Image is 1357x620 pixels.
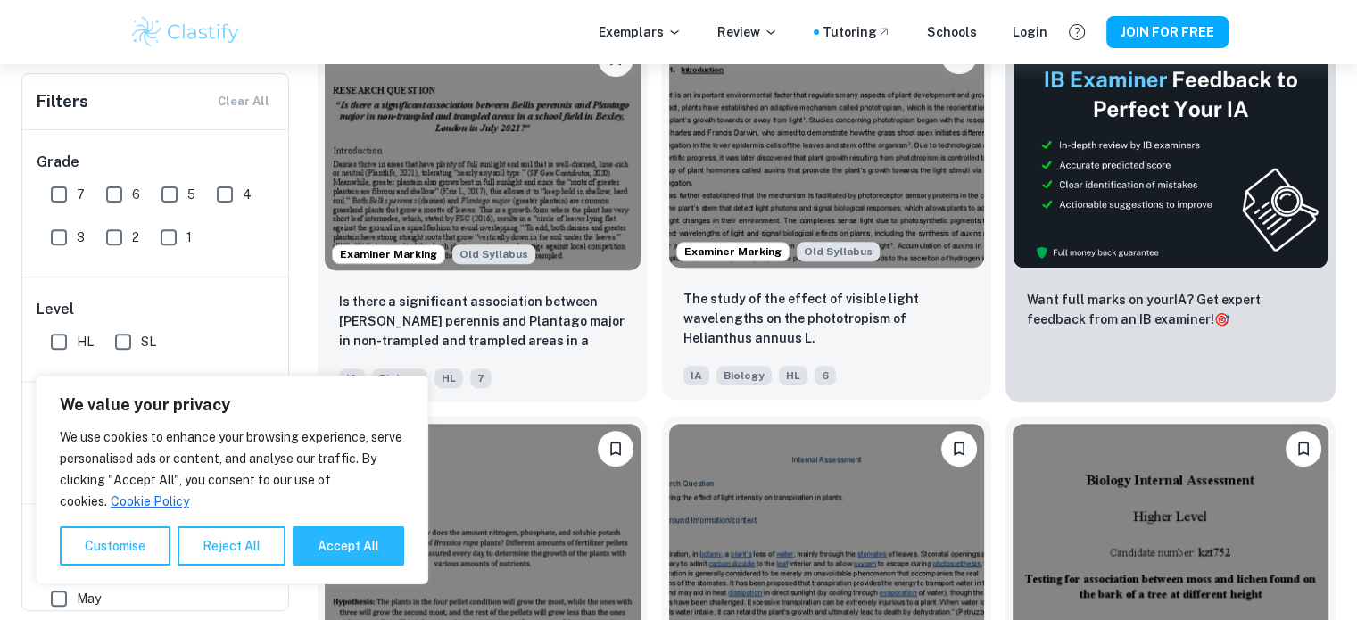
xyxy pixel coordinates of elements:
span: IA [339,368,365,388]
p: Want full marks on your IA ? Get expert feedback from an IB examiner! [1027,290,1314,329]
div: Starting from the May 2025 session, the Biology IA requirements have changed. It's OK to refer to... [452,244,535,264]
button: Reject All [178,526,285,566]
span: Examiner Marking [333,246,444,262]
span: HL [77,332,94,351]
span: Examiner Marking [677,244,789,260]
span: Old Syllabus [452,244,535,264]
span: 6 [132,185,140,204]
span: IA [683,366,709,385]
span: Biology [372,368,427,388]
div: We value your privacy [36,376,428,584]
a: Cookie Policy [110,493,190,509]
img: Clastify logo [129,14,243,50]
span: 7 [77,185,85,204]
a: Login [1013,22,1047,42]
span: 4 [243,185,252,204]
div: Starting from the May 2025 session, the Biology IA requirements have changed. It's OK to refer to... [797,242,880,261]
button: Please log in to bookmark exemplars [1286,431,1321,467]
button: Help and Feedback [1062,17,1092,47]
span: 3 [77,227,85,247]
a: Examiner MarkingStarting from the May 2025 session, the Biology IA requirements have changed. It'... [318,27,648,402]
img: Thumbnail [1013,34,1328,269]
span: 🎯 [1214,312,1229,327]
p: We use cookies to enhance your browsing experience, serve personalised ads or content, and analys... [60,426,404,512]
span: HL [779,366,807,385]
span: 2 [132,227,139,247]
p: Is there a significant association between Bellis perennis and Plantago major in non-trampled and... [339,292,626,352]
span: 7 [470,368,492,388]
img: Biology IA example thumbnail: The study of the effect of visible light [669,31,985,268]
img: Biology IA example thumbnail: Is there a significant association betwe [325,34,641,270]
span: HL [434,368,463,388]
button: Please log in to bookmark exemplars [941,431,977,467]
h6: Grade [37,152,276,173]
a: Tutoring [823,22,891,42]
span: Old Syllabus [797,242,880,261]
button: Accept All [293,526,404,566]
span: 5 [187,185,195,204]
span: Biology [716,366,772,385]
button: JOIN FOR FREE [1106,16,1229,48]
p: We value your privacy [60,394,404,416]
button: Please log in to bookmark exemplars [598,431,633,467]
h6: Filters [37,89,88,114]
p: Review [717,22,778,42]
span: May [77,589,101,608]
p: Exemplars [599,22,682,42]
p: The study of the effect of visible light wavelengths on the phototropism of Helianthus annuus L. [683,289,971,348]
a: ThumbnailWant full marks on yourIA? Get expert feedback from an IB examiner! [1005,27,1336,402]
span: 1 [186,227,192,247]
span: 6 [815,366,836,385]
h6: Level [37,299,276,320]
button: Customise [60,526,170,566]
span: SL [141,332,156,351]
a: Schools [927,22,977,42]
a: Examiner MarkingStarting from the May 2025 session, the Biology IA requirements have changed. It'... [662,27,992,402]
